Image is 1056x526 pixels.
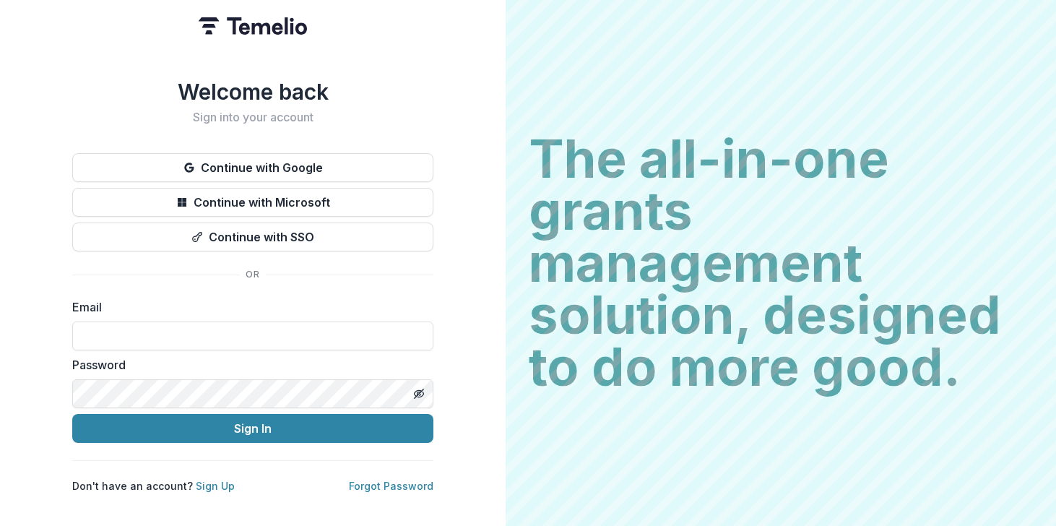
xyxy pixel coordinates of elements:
p: Don't have an account? [72,478,235,493]
button: Continue with Google [72,153,433,182]
h1: Welcome back [72,79,433,105]
label: Password [72,356,425,374]
button: Toggle password visibility [407,382,430,405]
h2: Sign into your account [72,111,433,124]
label: Email [72,298,425,316]
img: Temelio [199,17,307,35]
button: Sign In [72,414,433,443]
button: Continue with SSO [72,223,433,251]
a: Forgot Password [349,480,433,492]
button: Continue with Microsoft [72,188,433,217]
a: Sign Up [196,480,235,492]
